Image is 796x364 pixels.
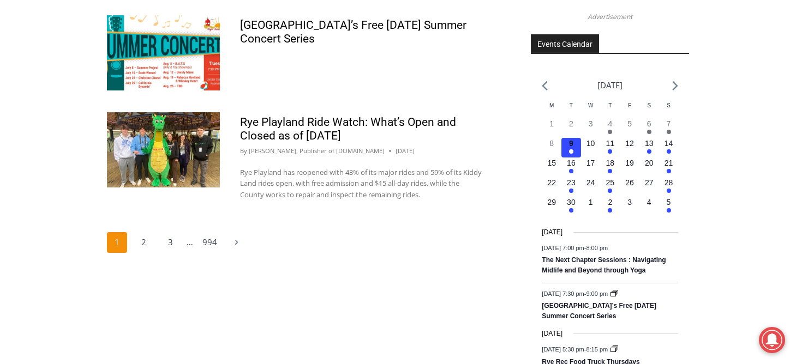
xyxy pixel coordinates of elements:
[581,157,601,177] button: 17
[542,157,561,177] button: 15
[608,169,612,173] em: Has events
[627,119,632,128] time: 5
[561,101,581,118] div: Tuesday
[620,118,639,138] button: 5
[625,139,634,148] time: 12
[567,198,576,207] time: 30
[647,198,651,207] time: 4
[581,138,601,157] button: 10
[547,178,556,187] time: 22
[569,189,573,193] em: Has events
[542,177,561,197] button: 22
[547,159,556,167] time: 15
[586,139,595,148] time: 10
[542,347,584,353] span: [DATE] 5:30 pm
[542,227,562,238] time: [DATE]
[569,139,573,148] time: 9
[645,178,654,187] time: 27
[187,233,194,252] span: …
[570,102,573,108] span: T
[620,157,639,177] button: 19
[589,119,593,128] time: 3
[659,101,679,118] div: Sunday
[647,102,651,108] span: S
[581,177,601,197] button: 24
[620,177,639,197] button: 26
[665,159,673,167] time: 21
[601,101,620,118] div: Thursday
[112,68,155,130] div: Located at [STREET_ADDRESS][PERSON_NAME]
[665,178,673,187] time: 28
[597,78,623,93] li: [DATE]
[601,177,620,197] button: 25 Has events
[547,198,556,207] time: 29
[601,118,620,138] button: 4 Has events
[240,146,247,156] span: By
[542,329,562,339] time: [DATE]
[577,11,643,22] span: Advertisement
[601,157,620,177] button: 18 Has events
[665,139,673,148] time: 14
[276,1,516,106] div: "The first chef I interviewed talked about coming to [GEOGRAPHIC_DATA] from [GEOGRAPHIC_DATA] in ...
[531,34,599,53] h2: Events Calendar
[627,198,632,207] time: 3
[639,118,659,138] button: 6 Has events
[240,116,456,142] a: Rye Playland Ride Watch: What’s Open and Closed as of [DATE]
[606,178,615,187] time: 25
[647,119,651,128] time: 6
[160,232,181,253] a: 3
[620,101,639,118] div: Friday
[542,347,609,353] time: -
[586,245,608,252] span: 8:00 pm
[639,101,659,118] div: Saturday
[608,208,612,213] em: Has events
[549,119,554,128] time: 1
[620,197,639,216] button: 3
[542,245,608,252] time: -
[625,159,634,167] time: 19
[561,118,581,138] button: 2
[542,101,561,118] div: Monday
[240,19,466,45] a: [GEOGRAPHIC_DATA]’s Free [DATE] Summer Concert Series
[561,177,581,197] button: 23 Has events
[134,232,154,253] a: 2
[586,347,608,353] span: 8:15 pm
[249,147,385,155] a: [PERSON_NAME], Publisher of [DOMAIN_NAME]
[589,198,593,207] time: 1
[620,138,639,157] button: 12
[586,178,595,187] time: 24
[667,119,671,128] time: 7
[200,232,220,253] a: 994
[608,102,612,108] span: T
[608,189,612,193] em: Has events
[601,138,620,157] button: 11 Has events
[647,130,651,134] em: Has events
[659,197,679,216] button: 5 Has events
[107,112,220,187] img: (PHOTO: MyRye.com interns from Rye High School with Coaster the Dragon during a Playland Park med...
[542,197,561,216] button: 29
[542,118,561,138] button: 1
[606,159,615,167] time: 18
[639,197,659,216] button: 4
[542,290,584,297] span: [DATE] 7:30 pm
[588,102,593,108] span: W
[645,159,654,167] time: 20
[107,232,128,253] span: 1
[107,15,220,90] img: RTP concerts 2025 event 2
[549,139,554,148] time: 8
[581,118,601,138] button: 3
[608,198,612,207] time: 2
[561,197,581,216] button: 30 Has events
[542,81,548,91] a: Previous month
[561,157,581,177] button: 16 Has events
[581,101,601,118] div: Wednesday
[107,232,502,253] nav: Page navigation
[639,157,659,177] button: 20
[586,159,595,167] time: 17
[639,138,659,157] button: 13 Has events
[647,149,651,154] em: Has events
[542,256,666,275] a: The Next Chapter Sessions : Navigating Midlife and Beyond through Yoga
[659,138,679,157] button: 14 Has events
